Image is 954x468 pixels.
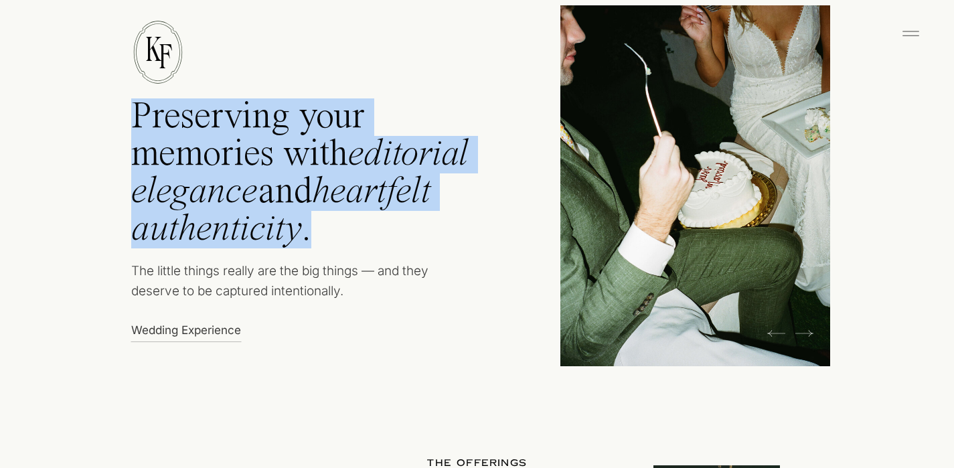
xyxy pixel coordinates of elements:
[131,173,430,248] i: heartfelt authenticity
[131,322,248,336] a: Wedding Experience
[147,40,184,74] a: F
[131,136,469,211] i: editorial elegance
[131,261,453,309] p: The little things really are the big things — and they deserve to be captured intentionally.
[135,32,172,66] a: K
[131,98,506,258] h2: Preserving your memories with and .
